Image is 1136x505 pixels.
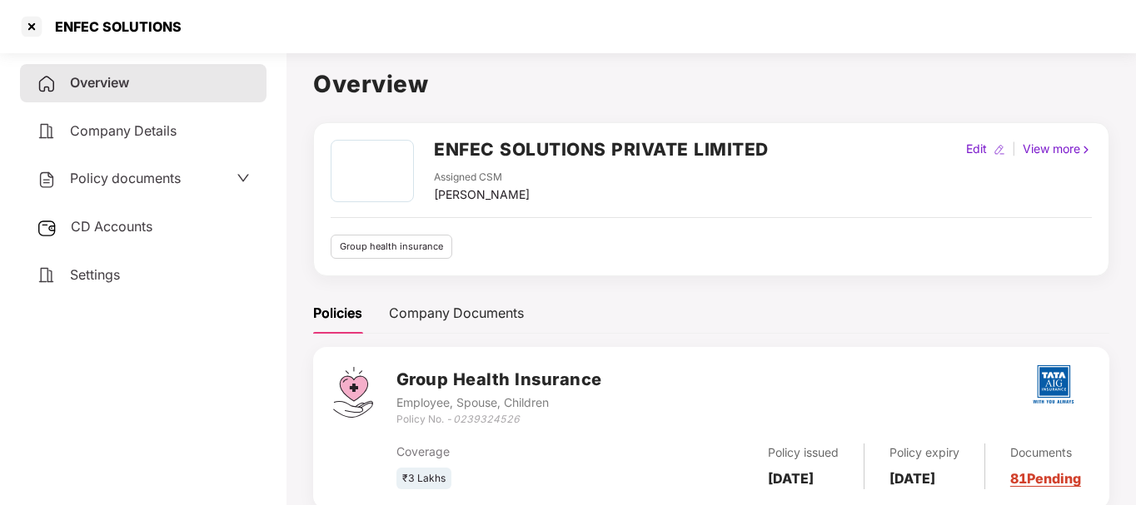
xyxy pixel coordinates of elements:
div: | [1009,140,1019,158]
div: Policy expiry [889,443,959,462]
div: Policies [313,303,362,324]
span: Settings [70,266,120,283]
span: Policy documents [70,170,181,186]
span: down [237,171,250,185]
span: Company Details [70,122,177,139]
div: Company Documents [389,303,524,324]
div: Policy No. - [396,412,602,428]
div: Employee, Spouse, Children [396,394,602,412]
div: ₹3 Lakhs [396,468,451,490]
img: editIcon [994,144,1005,156]
div: Policy issued [768,443,839,462]
img: svg+xml;base64,PHN2ZyB4bWxucz0iaHR0cDovL3d3dy53My5vcmcvMjAwMC9zdmciIHdpZHRoPSIyNCIgaGVpZ2h0PSIyNC... [37,121,57,141]
h3: Group Health Insurance [396,367,602,393]
div: View more [1019,140,1095,158]
span: Overview [70,74,129,91]
div: Coverage [396,443,627,461]
img: tatag.png [1024,355,1083,413]
img: rightIcon [1080,144,1092,156]
div: Documents [1010,443,1081,462]
a: 81 Pending [1010,470,1081,487]
img: svg+xml;base64,PHN2ZyB4bWxucz0iaHR0cDovL3d3dy53My5vcmcvMjAwMC9zdmciIHdpZHRoPSIyNCIgaGVpZ2h0PSIyNC... [37,265,57,285]
div: ENFEC SOLUTIONS [45,18,182,35]
img: svg+xml;base64,PHN2ZyB3aWR0aD0iMjUiIGhlaWdodD0iMjQiIHZpZXdCb3g9IjAgMCAyNSAyNCIgZmlsbD0ibm9uZSIgeG... [37,218,57,238]
img: svg+xml;base64,PHN2ZyB4bWxucz0iaHR0cDovL3d3dy53My5vcmcvMjAwMC9zdmciIHdpZHRoPSIyNCIgaGVpZ2h0PSIyNC... [37,170,57,190]
b: [DATE] [768,470,814,487]
div: Group health insurance [331,235,452,259]
h2: ENFEC SOLUTIONS PRIVATE LIMITED [434,136,769,163]
i: 0239324526 [453,413,520,425]
b: [DATE] [889,470,935,487]
span: CD Accounts [71,218,152,235]
img: svg+xml;base64,PHN2ZyB4bWxucz0iaHR0cDovL3d3dy53My5vcmcvMjAwMC9zdmciIHdpZHRoPSI0Ny43MTQiIGhlaWdodD... [333,367,373,418]
div: Assigned CSM [434,170,530,186]
div: Edit [963,140,990,158]
h1: Overview [313,66,1109,102]
img: svg+xml;base64,PHN2ZyB4bWxucz0iaHR0cDovL3d3dy53My5vcmcvMjAwMC9zdmciIHdpZHRoPSIyNCIgaGVpZ2h0PSIyNC... [37,74,57,94]
div: [PERSON_NAME] [434,186,530,204]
